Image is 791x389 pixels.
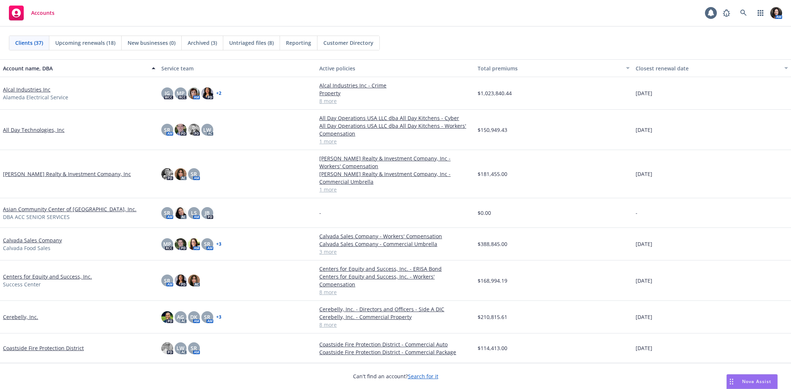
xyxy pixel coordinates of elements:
[175,275,187,286] img: photo
[636,170,652,178] span: [DATE]
[475,59,633,77] button: Total premiums
[319,82,472,89] a: Alcal Industries Inc - Crime
[478,240,507,248] span: $388,845.00
[161,64,314,72] div: Service team
[3,86,50,93] a: Alcal Industries Inc
[3,213,70,221] span: DBA ACC SENIOR SERVICES
[175,168,187,180] img: photo
[319,248,472,256] a: 3 more
[636,240,652,248] span: [DATE]
[478,64,622,72] div: Total premiums
[742,378,771,385] span: Nova Assist
[736,6,751,20] a: Search
[175,124,187,136] img: photo
[319,240,472,248] a: Calvada Sales Company - Commercial Umbrella
[636,313,652,321] span: [DATE]
[3,205,136,213] a: Asian Community Center of [GEOGRAPHIC_DATA], Inc.
[319,232,472,240] a: Calvada Sales Company - Workers' Compensation
[353,372,438,380] span: Can't find an account?
[216,315,221,319] a: + 3
[3,126,65,134] a: All Day Technologies, Inc
[31,10,55,16] span: Accounts
[319,137,472,145] a: 1 more
[727,375,736,389] div: Drag to move
[478,344,507,352] span: $114,413.00
[319,340,472,348] a: Coastside Fire Protection District - Commercial Auto
[3,280,41,288] span: Success Center
[15,39,43,47] span: Clients (37)
[636,126,652,134] span: [DATE]
[161,342,173,354] img: photo
[636,277,652,285] span: [DATE]
[188,87,200,99] img: photo
[204,240,210,248] span: SR
[163,240,171,248] span: MP
[6,3,57,23] a: Accounts
[753,6,768,20] a: Switch app
[286,39,311,47] span: Reporting
[3,236,62,244] a: Calvada Sales Company
[55,39,115,47] span: Upcoming renewals (18)
[164,209,170,217] span: SR
[319,321,472,329] a: 8 more
[636,209,637,217] span: -
[633,59,791,77] button: Closest renewal date
[188,39,217,47] span: Archived (3)
[636,344,652,352] span: [DATE]
[478,313,507,321] span: $210,815.61
[188,238,200,250] img: photo
[319,288,472,296] a: 8 more
[161,311,173,323] img: photo
[323,39,373,47] span: Customer Directory
[319,186,472,193] a: 1 more
[201,87,213,99] img: photo
[478,89,512,97] span: $1,023,840.44
[319,122,472,137] a: All Day Operations USA LLC dba All Day Kitchens - Workers' Compensation
[161,168,173,180] img: photo
[188,275,200,286] img: photo
[319,64,472,72] div: Active policies
[770,7,782,19] img: photo
[190,313,197,321] span: DK
[319,89,472,97] a: Property
[319,154,472,170] a: [PERSON_NAME] Realty & Investment Company, Inc - Workers' Compensation
[165,89,170,97] span: JG
[478,126,507,134] span: $150,949.43
[319,265,472,273] a: Centers for Equity and Success, Inc. - ERISA Bond
[319,273,472,288] a: Centers for Equity and Success, Inc. - Workers' Compensation
[205,209,210,217] span: JB
[3,64,147,72] div: Account name, DBA
[3,170,131,178] a: [PERSON_NAME] Realty & Investment Company, Inc
[177,313,184,321] span: AG
[3,93,68,101] span: Alameda Electrical Service
[636,64,780,72] div: Closest renewal date
[478,277,507,285] span: $168,994.19
[719,6,734,20] a: Report a Bug
[164,277,170,285] span: SR
[216,91,221,96] a: + 2
[191,344,197,352] span: SR
[636,89,652,97] span: [DATE]
[319,114,472,122] a: All Day Operations USA LLC dba All Day Kitchens - Cyber
[175,238,187,250] img: photo
[203,126,211,134] span: LW
[204,313,210,321] span: SR
[177,344,184,352] span: LW
[177,89,185,97] span: MP
[726,374,778,389] button: Nova Assist
[164,126,170,134] span: SR
[319,348,472,356] a: Coastside Fire Protection District - Commercial Package
[319,170,472,186] a: [PERSON_NAME] Realty & Investment Company, Inc - Commercial Umbrella
[316,59,475,77] button: Active policies
[478,209,491,217] span: $0.00
[408,373,438,380] a: Search for it
[175,207,187,219] img: photo
[319,305,472,313] a: Cerebelly, Inc. - Directors and Officers - Side A DIC
[191,170,197,178] span: SR
[319,97,472,105] a: 8 more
